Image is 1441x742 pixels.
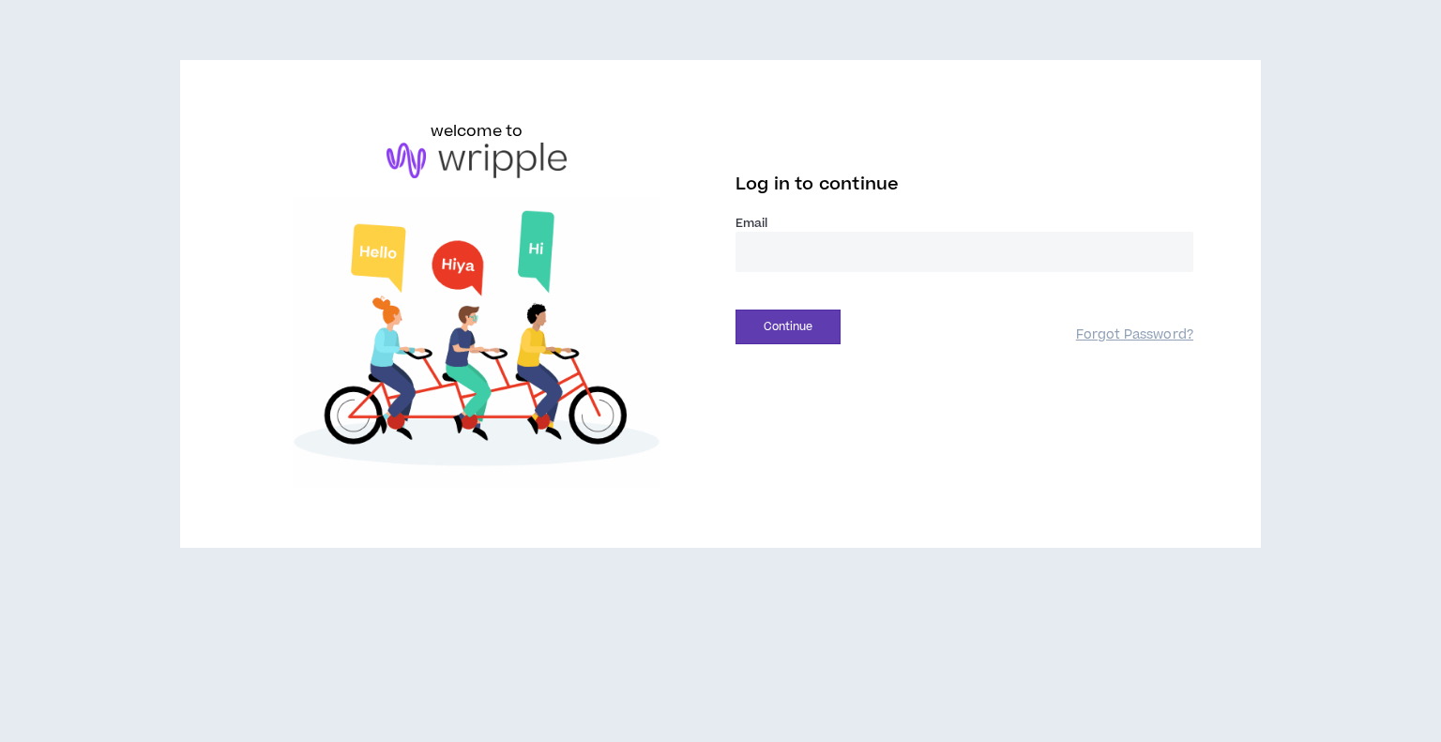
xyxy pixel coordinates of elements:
[248,197,705,488] img: Welcome to Wripple
[736,310,841,344] button: Continue
[431,120,523,143] h6: welcome to
[387,143,567,178] img: logo-brand.png
[1076,326,1193,344] a: Forgot Password?
[736,215,1193,232] label: Email
[736,173,899,196] span: Log in to continue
